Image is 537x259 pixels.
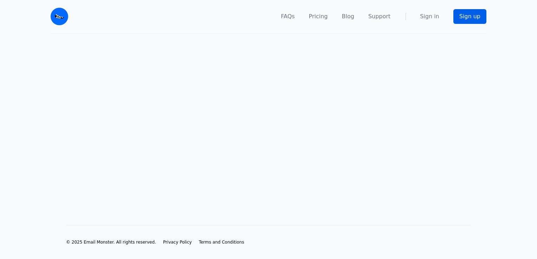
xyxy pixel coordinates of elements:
a: Sign in [420,12,439,21]
a: Blog [342,12,354,21]
a: FAQs [281,12,295,21]
a: Terms and Conditions [199,239,244,245]
li: © 2025 Email Monster. All rights reserved. [66,239,156,245]
img: Email Monster [51,8,68,25]
a: Pricing [309,12,328,21]
a: Privacy Policy [163,239,192,245]
a: Sign up [453,9,486,24]
a: Support [368,12,390,21]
